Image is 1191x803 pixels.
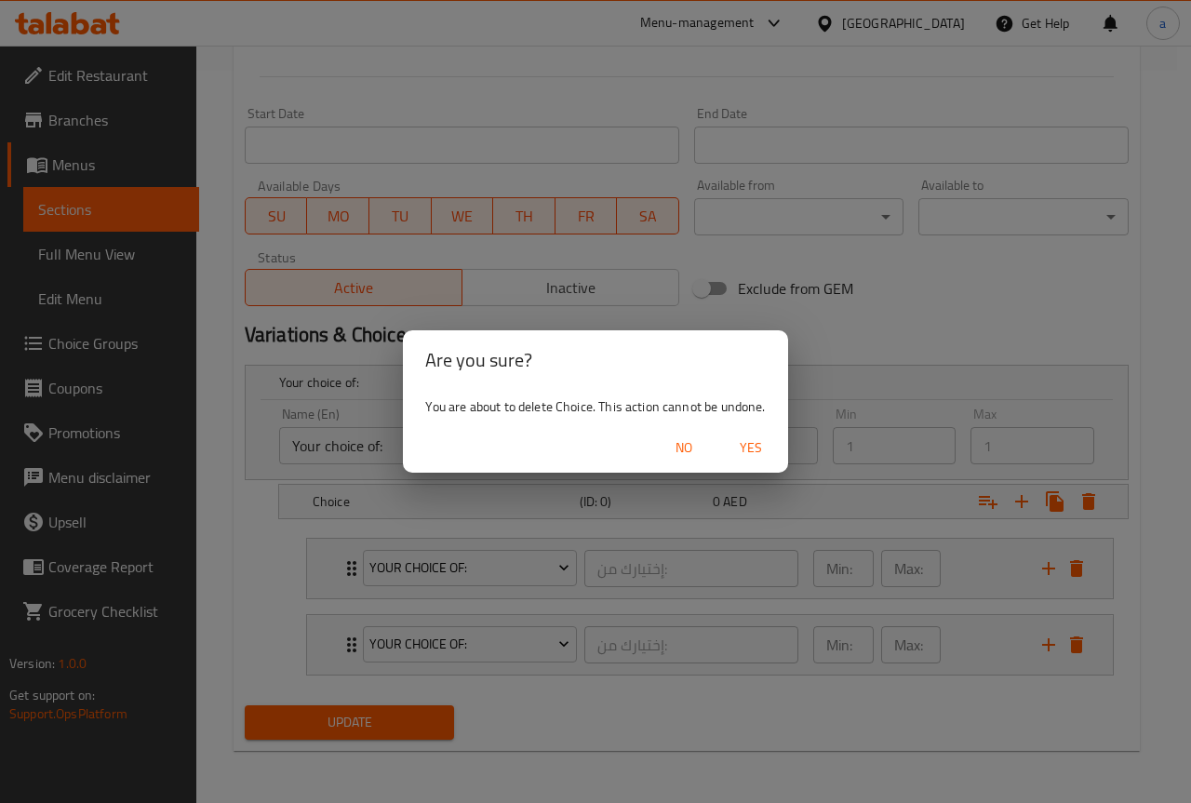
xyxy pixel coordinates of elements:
[403,390,787,423] div: You are about to delete Choice. This action cannot be undone.
[729,436,773,460] span: Yes
[425,345,765,375] h2: Are you sure?
[662,436,706,460] span: No
[721,431,781,465] button: Yes
[654,431,714,465] button: No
